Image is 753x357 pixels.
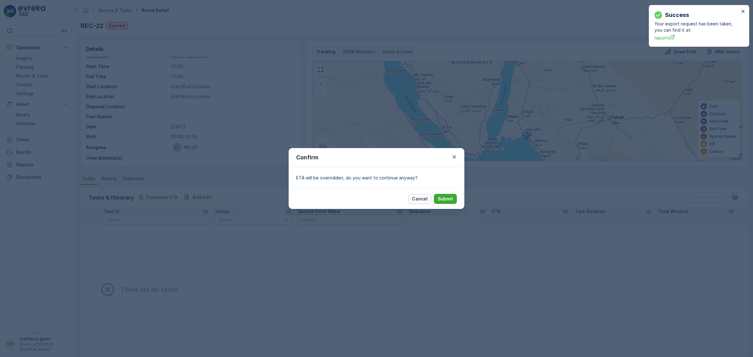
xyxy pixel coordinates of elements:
[438,196,453,202] p: Submit
[296,153,318,162] p: Confirm
[654,35,739,41] a: reports
[296,175,457,181] p: ETA will be overridden, do you want to continue anyway?
[654,21,739,33] p: Your export request has been taken, you can find it at:
[434,194,457,204] button: Submit
[665,11,689,19] p: Success
[412,196,428,202] p: Cancel
[741,9,745,15] button: close
[408,194,431,204] button: Cancel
